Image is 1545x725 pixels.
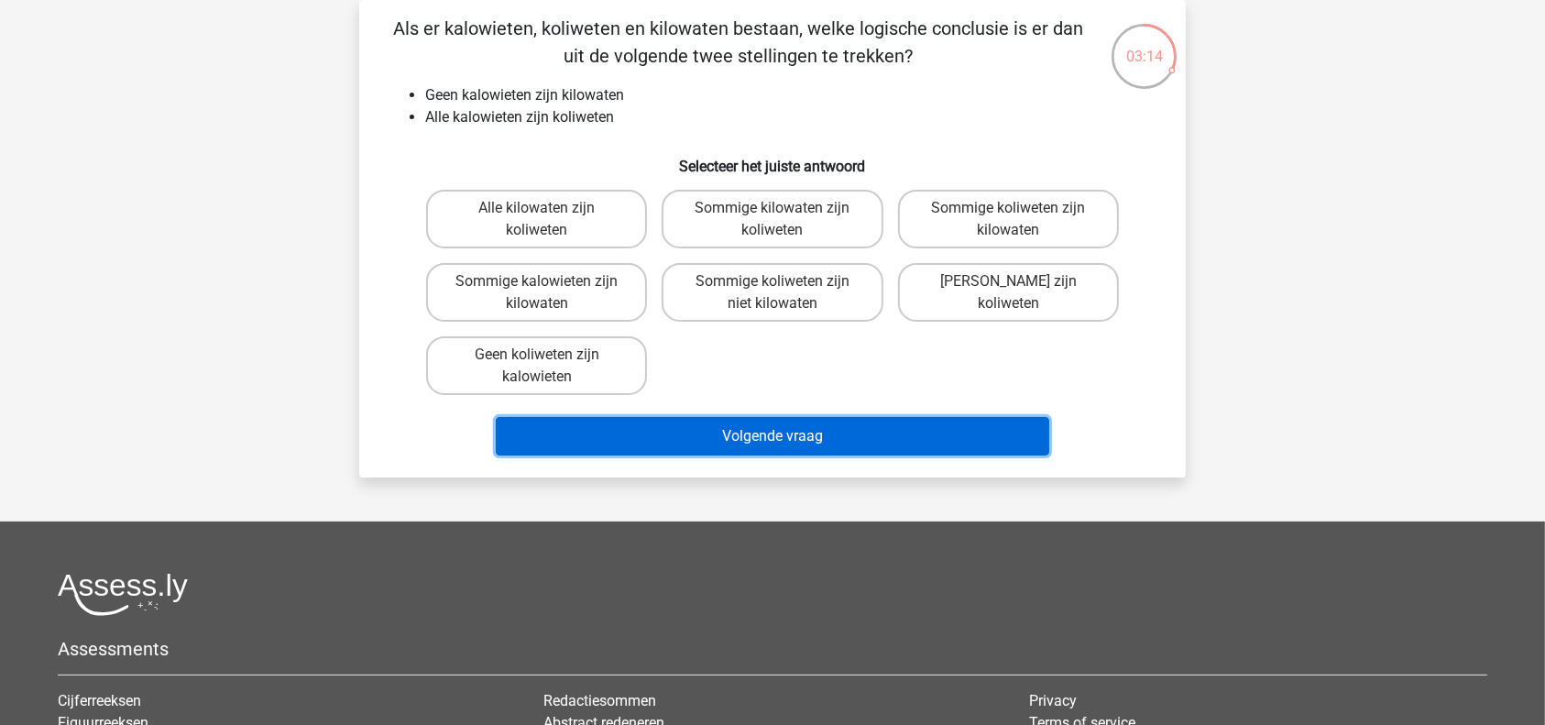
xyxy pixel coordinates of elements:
[898,263,1119,322] label: [PERSON_NAME] zijn koliweten
[425,106,1156,128] li: Alle kalowieten zijn koliweten
[1029,692,1077,709] a: Privacy
[898,190,1119,248] label: Sommige koliweten zijn kilowaten
[426,336,647,395] label: Geen koliweten zijn kalowieten
[389,15,1088,70] p: Als er kalowieten, koliweten en kilowaten bestaan, welke logische conclusie is er dan uit de volg...
[389,143,1156,175] h6: Selecteer het juiste antwoord
[662,190,882,248] label: Sommige kilowaten zijn koliweten
[426,263,647,322] label: Sommige kalowieten zijn kilowaten
[58,573,188,616] img: Assessly logo
[496,417,1050,456] button: Volgende vraag
[543,692,656,709] a: Redactiesommen
[425,84,1156,106] li: Geen kalowieten zijn kilowaten
[58,692,141,709] a: Cijferreeksen
[662,263,882,322] label: Sommige koliweten zijn niet kilowaten
[1110,22,1178,68] div: 03:14
[58,638,1487,660] h5: Assessments
[426,190,647,248] label: Alle kilowaten zijn koliweten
